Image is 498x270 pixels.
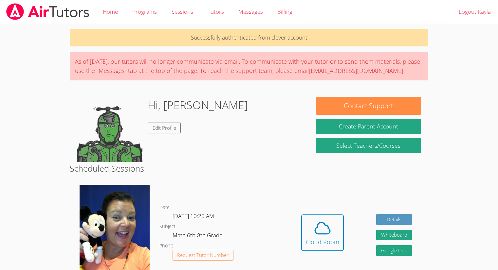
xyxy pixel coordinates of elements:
button: Create Parent Account [316,119,421,134]
button: Contact Support [316,97,421,115]
a: Google Doc [376,245,412,256]
button: Cloud Room [301,214,344,251]
a: Details [376,214,412,225]
button: Whiteboard [376,230,412,241]
div: Cloud Room [306,237,339,246]
p: Successfully authenticated from clever account [70,29,428,46]
a: Select Teachers/Courses [316,138,421,153]
span: Request Tutor Number [177,253,229,258]
dt: Date [159,204,170,212]
img: default.png [77,97,142,162]
span: [DATE] 10:20 AM [173,212,214,220]
h2: Scheduled Sessions [70,162,428,175]
img: airtutors_banner-c4298cdbf04f3fff15de1276eac7730deb9818008684d7c2e4769d2f7ddbe033.png [6,3,90,20]
a: Edit Profile [148,123,181,133]
button: Request Tutor Number [173,250,234,261]
dt: Phone [159,242,173,250]
dd: Math 6th-8th Grade [173,231,224,242]
span: Messages [238,8,263,15]
h1: Hi, [PERSON_NAME] [148,97,248,113]
dt: Subject [159,223,175,231]
div: As of [DATE], our tutors will no longer communicate via email. To communicate with your tutor or ... [70,52,428,80]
